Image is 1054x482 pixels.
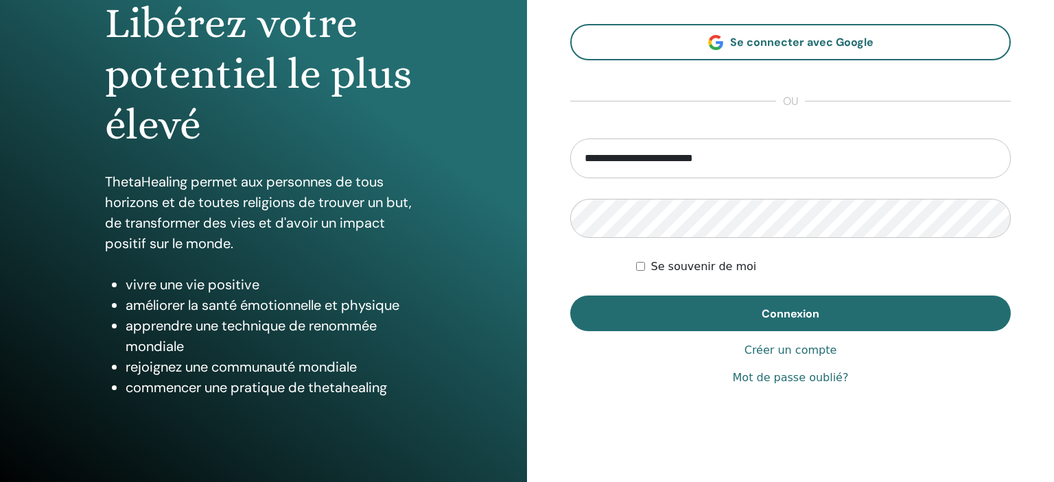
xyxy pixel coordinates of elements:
li: rejoignez une communauté mondiale [126,357,422,377]
span: Se connecter avec Google [730,35,874,49]
div: Keep me authenticated indefinitely or until I manually logout [636,258,1011,275]
p: ThetaHealing permet aux personnes de tous horizons et de toutes religions de trouver un but, de t... [105,171,422,254]
button: Connexion [570,296,1011,331]
span: Connexion [762,306,819,321]
a: Se connecter avec Google [570,24,1011,60]
li: apprendre une technique de renommée mondiale [126,315,422,357]
a: Mot de passe oublié? [733,370,849,386]
li: commencer une pratique de thetahealing [126,377,422,398]
a: Créer un compte [745,342,837,359]
label: Se souvenir de moi [651,258,756,275]
li: améliorer la santé émotionnelle et physique [126,295,422,315]
li: vivre une vie positive [126,274,422,295]
span: ou [776,93,805,110]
